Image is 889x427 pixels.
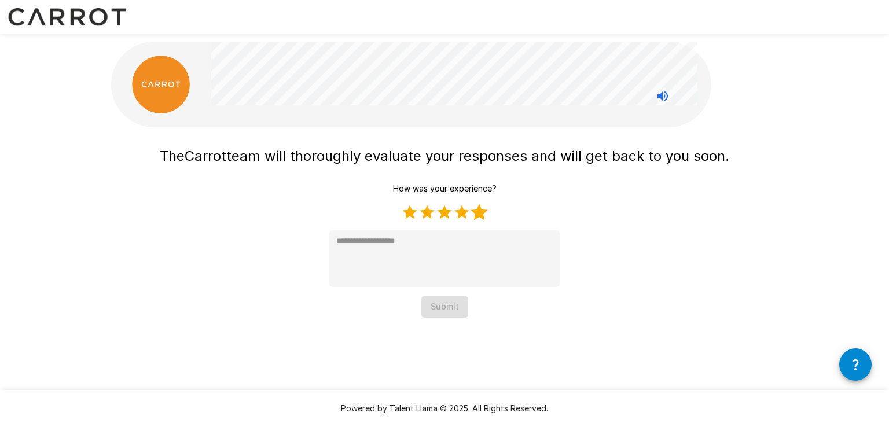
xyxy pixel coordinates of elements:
[185,148,226,164] span: Carrot
[393,183,497,194] p: How was your experience?
[651,84,674,108] button: Stop reading questions aloud
[160,148,185,164] span: The
[132,56,190,113] img: carrot_logo.png
[14,403,875,414] p: Powered by Talent Llama © 2025. All Rights Reserved.
[226,148,729,164] span: team will thoroughly evaluate your responses and will get back to you soon.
